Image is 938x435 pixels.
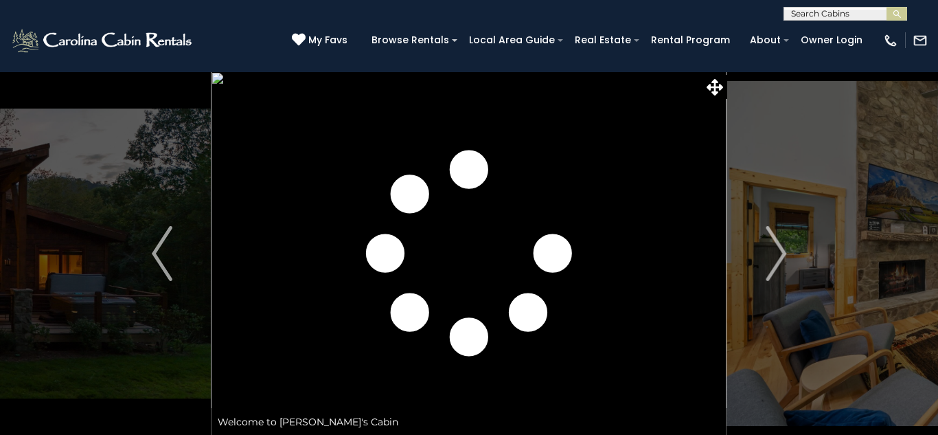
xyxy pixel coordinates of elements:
a: Local Area Guide [462,30,562,51]
img: arrow [766,226,786,281]
a: About [743,30,788,51]
a: Real Estate [568,30,638,51]
img: White-1-2.png [10,27,196,54]
img: mail-regular-white.png [913,33,928,48]
img: phone-regular-white.png [883,33,898,48]
span: My Favs [308,33,347,47]
a: Browse Rentals [365,30,456,51]
a: Rental Program [644,30,737,51]
img: arrow [152,226,172,281]
a: My Favs [292,33,351,48]
a: Owner Login [794,30,869,51]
